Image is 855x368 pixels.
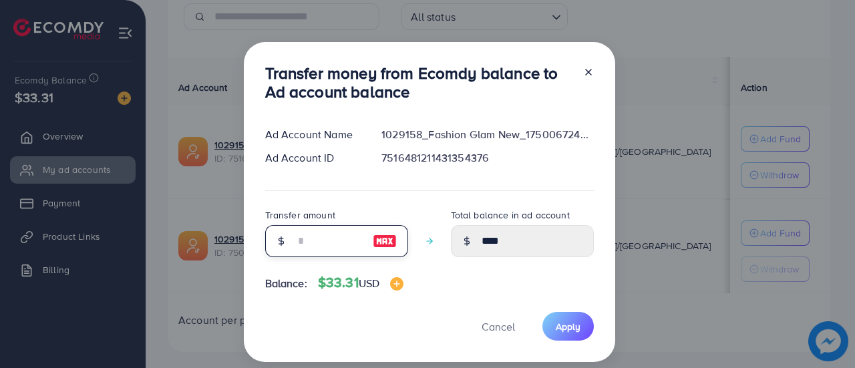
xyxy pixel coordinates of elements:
div: Ad Account ID [254,150,371,166]
div: 1029158_Fashion Glam New_1750067246612 [371,127,604,142]
span: Cancel [482,319,515,334]
img: image [390,277,403,291]
span: Balance: [265,276,307,291]
h3: Transfer money from Ecomdy balance to Ad account balance [265,63,572,102]
div: 7516481211431354376 [371,150,604,166]
button: Cancel [465,312,532,341]
span: Apply [556,320,580,333]
button: Apply [542,312,594,341]
div: Ad Account Name [254,127,371,142]
label: Total balance in ad account [451,208,570,222]
img: image [373,233,397,249]
span: USD [359,276,379,291]
label: Transfer amount [265,208,335,222]
h4: $33.31 [318,274,403,291]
